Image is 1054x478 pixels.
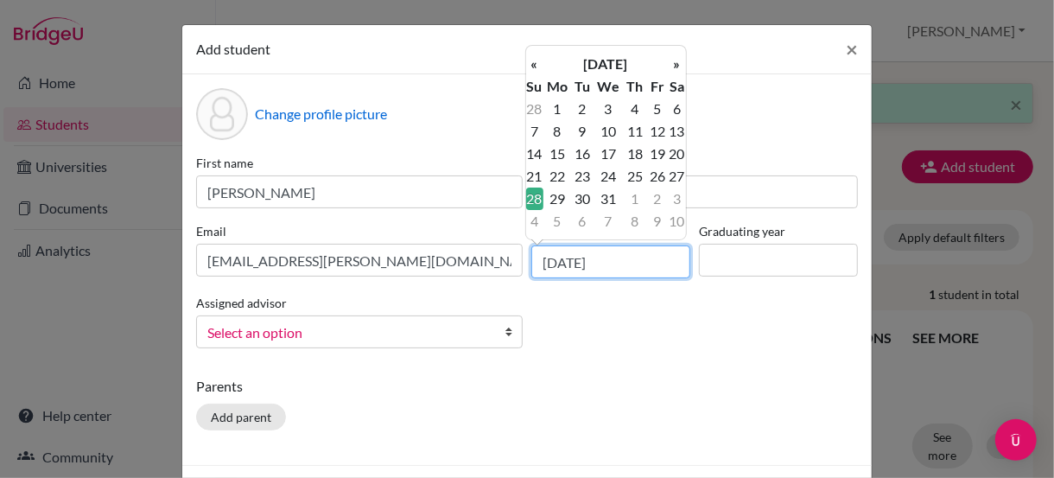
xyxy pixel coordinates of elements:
td: 19 [646,143,668,165]
td: 5 [543,210,572,233]
th: Fr [646,75,668,98]
p: Parents [196,376,858,397]
td: 30 [571,188,593,210]
th: [DATE] [543,53,669,75]
td: 2 [646,188,668,210]
td: 5 [646,98,668,120]
span: × [846,36,858,61]
td: 9 [646,210,668,233]
td: 3 [594,98,624,120]
td: 12 [646,120,668,143]
label: Graduating year [699,222,858,240]
td: 6 [571,210,593,233]
th: Th [624,75,646,98]
td: 23 [571,165,593,188]
td: 17 [594,143,624,165]
td: 31 [594,188,624,210]
td: 27 [669,165,686,188]
td: 11 [624,120,646,143]
td: 1 [624,188,646,210]
label: First name [196,154,523,172]
td: 29 [543,188,572,210]
span: Select an option [207,322,489,344]
td: 14 [526,143,543,165]
td: 28 [526,188,543,210]
th: We [594,75,624,98]
td: 6 [669,98,686,120]
td: 2 [571,98,593,120]
td: 20 [669,143,686,165]
td: 25 [624,165,646,188]
td: 4 [526,210,543,233]
label: Assigned advisor [196,294,287,312]
td: 7 [526,120,543,143]
td: 15 [543,143,572,165]
td: 10 [669,210,686,233]
td: 8 [543,120,572,143]
label: Email [196,222,523,240]
th: « [526,53,543,75]
input: dd/mm/yyyy [531,245,690,278]
th: Tu [571,75,593,98]
td: 21 [526,165,543,188]
td: 18 [624,143,646,165]
th: Sa [669,75,686,98]
th: Mo [543,75,572,98]
td: 16 [571,143,593,165]
td: 8 [624,210,646,233]
button: Close [832,25,872,73]
button: Add parent [196,404,286,430]
td: 28 [526,98,543,120]
td: 1 [543,98,572,120]
th: Su [526,75,543,98]
td: 10 [594,120,624,143]
th: » [669,53,686,75]
td: 24 [594,165,624,188]
td: 7 [594,210,624,233]
label: Surname [531,154,858,172]
td: 26 [646,165,668,188]
div: Profile picture [196,88,248,140]
td: 22 [543,165,572,188]
td: 13 [669,120,686,143]
td: 4 [624,98,646,120]
span: Add student [196,41,270,57]
td: 3 [669,188,686,210]
td: 9 [571,120,593,143]
div: Open Intercom Messenger [995,419,1037,461]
